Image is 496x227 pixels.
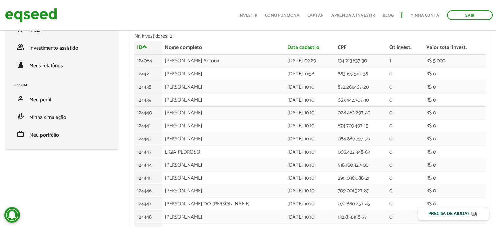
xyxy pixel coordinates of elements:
td: 124084 [134,55,162,68]
td: [DATE] 10:10 [285,94,335,107]
td: 124446 [134,185,162,198]
td: R$ 0 [424,172,486,185]
td: 0 [387,172,424,185]
li: Meu perfil [8,90,115,107]
td: [DATE] 10:10 [285,172,335,185]
td: R$ 0 [424,198,486,211]
td: 874.703.497-15 [335,120,387,133]
span: finance [17,61,24,69]
td: [PERSON_NAME] [162,133,285,146]
td: R$ 0 [424,81,486,94]
td: 883.199.510-38 [335,68,387,81]
td: 124447 [134,198,162,211]
th: Qt invest. [387,41,424,55]
td: 124438 [134,81,162,94]
td: 124440 [134,107,162,120]
td: 124421 [134,68,162,81]
li: Meus relatórios [8,56,115,73]
th: Valor total invest. [424,41,486,55]
td: R$ 0 [424,120,486,133]
td: 0 [387,120,424,133]
td: R$ 0 [424,185,486,198]
td: 295.036.088-21 [335,172,387,185]
td: [DATE] 10:10 [285,120,335,133]
span: work [17,130,24,138]
td: [DATE] 10:10 [285,146,335,159]
td: 0 [387,68,424,81]
td: LIGIA PEDROSO [162,146,285,159]
td: [PERSON_NAME] [162,107,285,120]
td: R$ 0 [424,159,486,172]
td: 0 [387,94,424,107]
td: 084.869.797-90 [335,133,387,146]
td: 1 [387,55,424,68]
a: Como funciona [265,13,300,18]
td: 667.442.707-10 [335,94,387,107]
td: [PERSON_NAME] [162,211,285,224]
a: financeMeus relatórios [13,61,111,69]
a: groupInvestimento assistido [13,43,111,51]
td: 134.213.637-30 [335,55,387,68]
span: home [17,25,24,33]
h2: Pessoal [13,83,115,87]
th: Nome completo [162,41,285,55]
a: Investir [238,13,257,18]
td: 124442 [134,133,162,146]
span: person [17,95,24,103]
td: [DATE] 10:10 [285,107,335,120]
td: [DATE] 10:10 [285,211,335,224]
td: R$ 0 [424,94,486,107]
td: 518.160.327-00 [335,159,387,172]
td: [PERSON_NAME] [162,172,285,185]
td: 124439 [134,94,162,107]
td: [PERSON_NAME] [162,159,285,172]
td: 0 [387,133,424,146]
a: personMeu perfil [13,95,111,103]
a: Minha conta [410,13,439,18]
td: [PERSON_NAME] [162,94,285,107]
td: 0 [387,81,424,94]
a: workMeu portfólio [13,130,111,138]
td: 0 [387,198,424,211]
td: R$ 0 [424,68,486,81]
td: 072.660.257-45 [335,198,387,211]
td: 132.813.358-37 [335,211,387,224]
td: [PERSON_NAME] [162,120,285,133]
td: 872.261.467-20 [335,81,387,94]
a: finance_modeMinha simulação [13,112,111,120]
div: Nr. investidores: 21 [134,34,486,39]
td: [DATE] 10:10 [285,198,335,211]
li: Meu portfólio [8,125,115,143]
span: Investimento assistido [29,44,78,53]
span: group [17,43,24,51]
td: 124441 [134,120,162,133]
img: EqSeed [5,7,57,24]
span: finance_mode [17,112,24,120]
td: 124444 [134,159,162,172]
td: [PERSON_NAME] [162,185,285,198]
td: [DATE] 10:10 [285,81,335,94]
a: Aprenda a investir [331,13,375,18]
td: 709.001.327-87 [335,185,387,198]
li: Investimento assistido [8,38,115,56]
td: [PERSON_NAME] [162,81,285,94]
td: [PERSON_NAME] DO [PERSON_NAME] [162,198,285,211]
a: Sair [447,10,493,20]
td: [DATE] 17:56 [285,68,335,81]
td: 066.422.348-63 [335,146,387,159]
td: R$ 5.000 [424,55,486,68]
a: Captar [308,13,323,18]
a: ID [137,44,147,50]
span: Meus relatórios [29,61,63,70]
td: [DATE] 10:10 [285,185,335,198]
a: Data cadastro [287,45,319,50]
td: [PERSON_NAME] Antoun [162,55,285,68]
td: R$ 0 [424,133,486,146]
td: 124448 [134,211,162,224]
td: [PERSON_NAME] [162,68,285,81]
td: 124445 [134,172,162,185]
td: 0 [387,146,424,159]
span: Meu perfil [29,95,51,104]
td: 0 [387,107,424,120]
td: [DATE] 09:29 [285,55,335,68]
